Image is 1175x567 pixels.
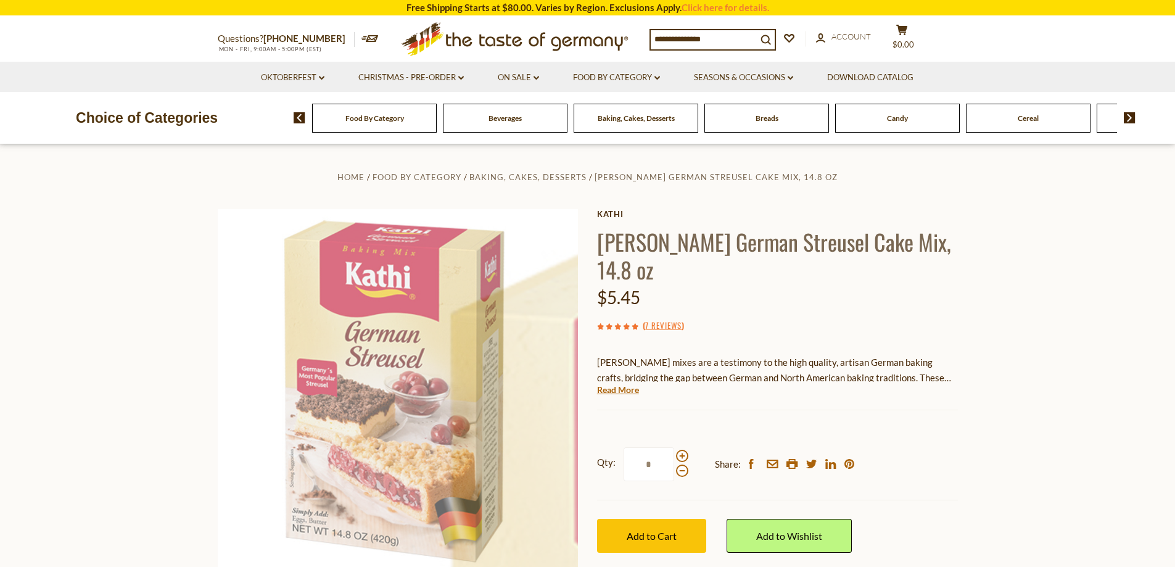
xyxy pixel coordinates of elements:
a: [PHONE_NUMBER] [263,33,345,44]
a: Oktoberfest [261,71,324,85]
img: next arrow [1124,112,1136,123]
input: Qty: [624,447,674,481]
span: Share: [715,457,741,472]
img: previous arrow [294,112,305,123]
a: Food By Category [345,114,404,123]
a: Click here for details. [682,2,769,13]
h1: [PERSON_NAME] German Streusel Cake Mix, 14.8 oz [597,228,958,283]
span: MON - FRI, 9:00AM - 5:00PM (EST) [218,46,323,52]
a: Account [816,30,871,44]
button: $0.00 [884,24,921,55]
a: Cereal [1018,114,1039,123]
a: Home [337,172,365,182]
a: Add to Wishlist [727,519,852,553]
a: Food By Category [573,71,660,85]
a: Candy [887,114,908,123]
button: Add to Cart [597,519,706,553]
a: Beverages [489,114,522,123]
a: [PERSON_NAME] German Streusel Cake Mix, 14.8 oz [595,172,838,182]
a: Download Catalog [827,71,913,85]
span: Account [831,31,871,41]
span: $5.45 [597,287,640,308]
span: ( ) [643,319,684,331]
span: Add to Cart [627,530,677,542]
a: Baking, Cakes, Desserts [598,114,675,123]
a: 7 Reviews [645,319,682,333]
a: Kathi [597,209,958,219]
strong: Qty: [597,455,616,470]
a: Breads [756,114,778,123]
a: Baking, Cakes, Desserts [469,172,587,182]
a: Food By Category [373,172,461,182]
span: $0.00 [893,39,914,49]
a: Seasons & Occasions [694,71,793,85]
a: Christmas - PRE-ORDER [358,71,464,85]
p: Questions? [218,31,355,47]
a: On Sale [498,71,539,85]
p: [PERSON_NAME] mixes are a testimony to the high quality, artisan German baking crafts, bridging t... [597,355,958,386]
a: Read More [597,384,639,396]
